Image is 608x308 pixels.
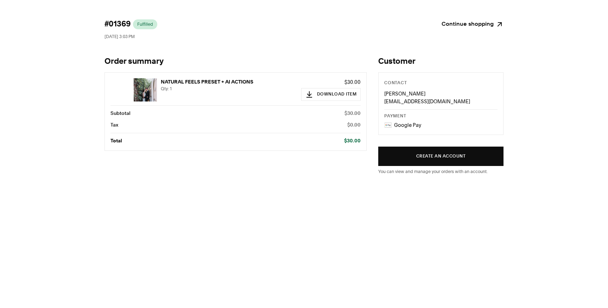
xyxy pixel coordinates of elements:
[394,121,421,129] p: Google Pay
[134,78,157,101] img: NATURAL FEELS PRESET + AI ACTIONS
[137,21,153,27] span: Fulfilled
[384,114,406,118] span: Payment
[301,78,361,86] p: $30.00
[110,110,131,117] p: Subtotal
[378,169,488,174] span: You can view and manage your orders with an account.
[344,110,361,117] p: $30.00
[104,57,367,67] h1: Order summary
[301,88,361,101] button: Download Item
[347,121,361,129] p: $0.00
[384,98,470,105] span: [EMAIL_ADDRESS][DOMAIN_NAME]
[104,19,131,29] span: #01369
[110,121,118,129] p: Tax
[161,78,297,86] p: NATURAL FEELS PRESET + AI ACTIONS
[442,19,503,29] a: Continue shopping
[104,34,135,39] span: [DATE] 3:03 PM
[378,147,503,166] button: Create an account
[384,91,425,97] span: [PERSON_NAME]
[344,137,361,145] p: $30.00
[161,86,172,91] span: Qty: 1
[110,137,122,145] p: Total
[378,57,503,67] h2: Customer
[384,81,407,85] span: Contact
